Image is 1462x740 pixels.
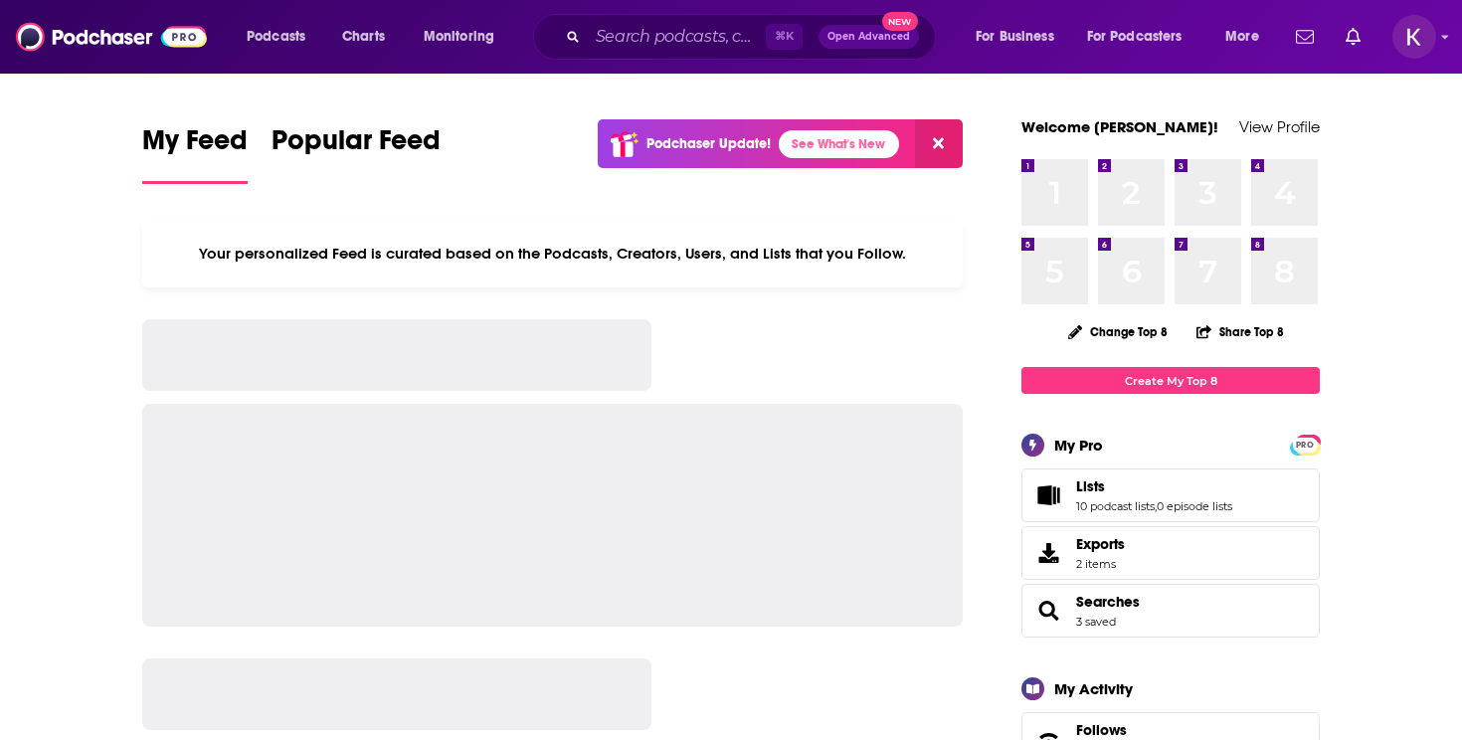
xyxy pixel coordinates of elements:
span: ⌘ K [766,24,803,50]
span: PRO [1293,438,1317,453]
p: Podchaser Update! [646,135,771,152]
span: Charts [342,23,385,51]
input: Search podcasts, credits, & more... [588,21,766,53]
button: open menu [962,21,1079,53]
a: Popular Feed [272,123,441,184]
span: Popular Feed [272,123,441,169]
a: Show notifications dropdown [1288,20,1322,54]
span: Open Advanced [827,32,910,42]
span: Logged in as kwignall [1392,15,1436,59]
span: For Business [976,23,1054,51]
div: Search podcasts, credits, & more... [552,14,955,60]
a: Create My Top 8 [1021,367,1320,394]
a: 0 episode lists [1157,499,1232,513]
a: Searches [1028,597,1068,625]
a: Charts [329,21,397,53]
span: My Feed [142,123,248,169]
span: 2 items [1076,557,1125,571]
a: View Profile [1239,117,1320,136]
span: For Podcasters [1087,23,1183,51]
span: , [1155,499,1157,513]
a: My Feed [142,123,248,184]
button: open menu [233,21,331,53]
img: User Profile [1392,15,1436,59]
button: Change Top 8 [1056,319,1180,344]
div: My Activity [1054,679,1133,698]
span: Exports [1076,535,1125,553]
span: New [882,12,918,31]
img: Podchaser - Follow, Share and Rate Podcasts [16,18,207,56]
div: Your personalized Feed is curated based on the Podcasts, Creators, Users, and Lists that you Follow. [142,220,963,287]
a: Show notifications dropdown [1338,20,1369,54]
button: Show profile menu [1392,15,1436,59]
a: Welcome [PERSON_NAME]! [1021,117,1218,136]
a: Exports [1021,526,1320,580]
a: PRO [1293,437,1317,452]
a: Lists [1028,481,1068,509]
button: Share Top 8 [1195,312,1285,351]
span: Monitoring [424,23,494,51]
button: Open AdvancedNew [819,25,919,49]
span: More [1225,23,1259,51]
a: See What's New [779,130,899,158]
a: Searches [1076,593,1140,611]
a: 3 saved [1076,615,1116,629]
span: Follows [1076,721,1127,739]
span: Exports [1028,539,1068,567]
span: Lists [1076,477,1105,495]
div: My Pro [1054,436,1103,455]
span: Podcasts [247,23,305,51]
button: open menu [1211,21,1284,53]
button: open menu [1074,21,1211,53]
a: Follows [1076,721,1259,739]
span: Searches [1021,584,1320,638]
span: Lists [1021,468,1320,522]
a: 10 podcast lists [1076,499,1155,513]
a: Lists [1076,477,1232,495]
button: open menu [410,21,520,53]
